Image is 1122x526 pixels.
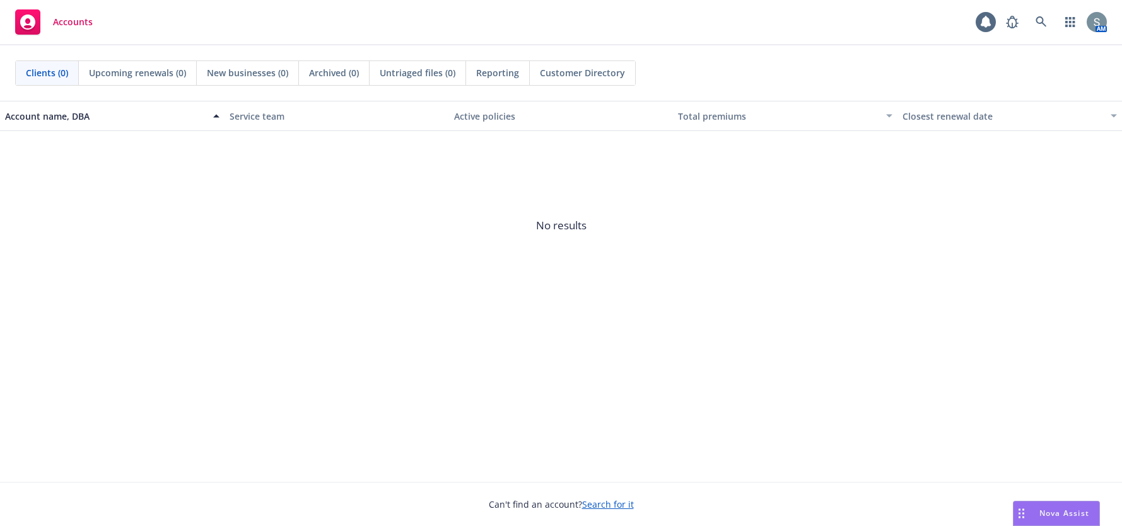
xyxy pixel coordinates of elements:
span: New businesses (0) [207,66,288,79]
button: Active policies [449,101,674,131]
a: Search [1029,9,1054,35]
button: Closest renewal date [897,101,1122,131]
a: Search for it [582,498,634,510]
span: Upcoming renewals (0) [89,66,186,79]
div: Active policies [454,110,669,123]
span: Nova Assist [1039,508,1089,518]
button: Nova Assist [1013,501,1100,526]
span: Archived (0) [309,66,359,79]
span: Untriaged files (0) [380,66,455,79]
img: photo [1087,12,1107,32]
a: Switch app [1058,9,1083,35]
div: Closest renewal date [903,110,1103,123]
button: Service team [225,101,449,131]
span: Clients (0) [26,66,68,79]
div: Total premiums [678,110,879,123]
button: Total premiums [673,101,897,131]
span: Accounts [53,17,93,27]
span: Customer Directory [540,66,625,79]
a: Accounts [10,4,98,40]
div: Account name, DBA [5,110,206,123]
div: Service team [230,110,444,123]
span: Reporting [476,66,519,79]
div: Drag to move [1014,501,1029,525]
span: Can't find an account? [489,498,634,511]
a: Report a Bug [1000,9,1025,35]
